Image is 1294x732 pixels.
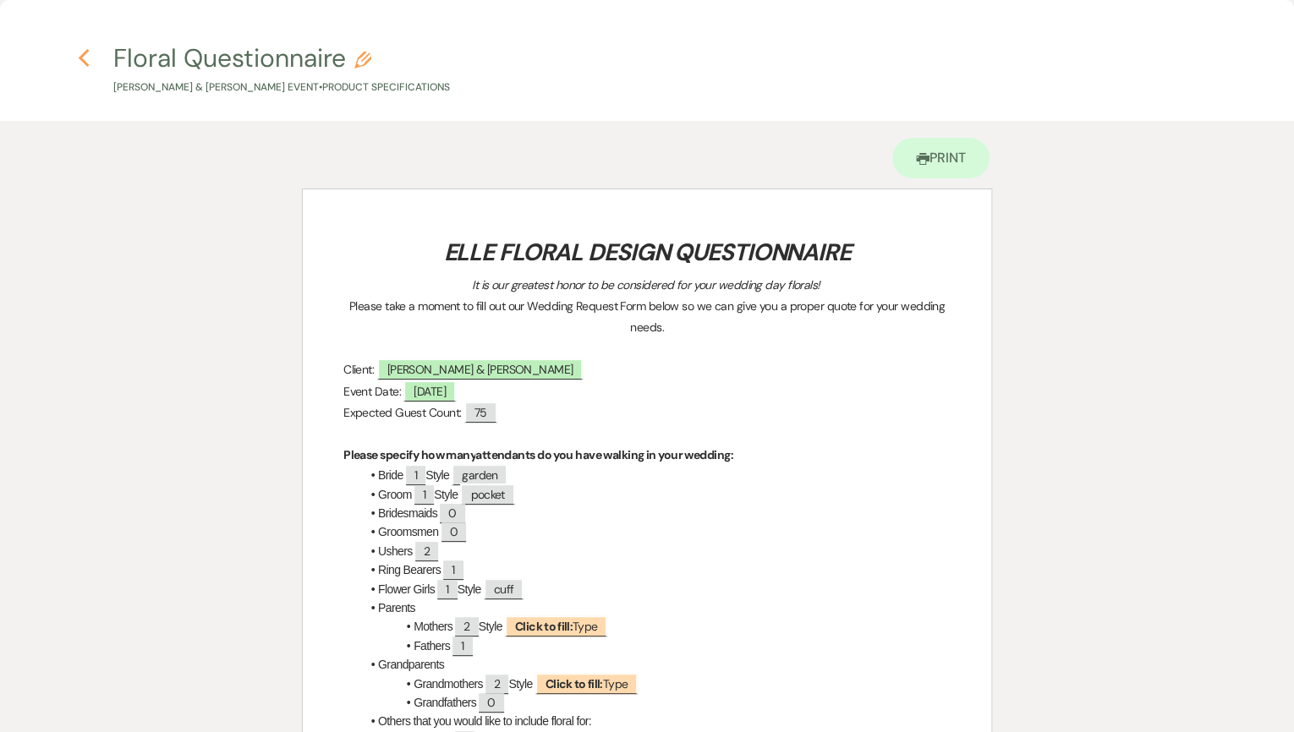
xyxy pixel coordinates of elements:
li: Bridesmaids [360,504,951,522]
b: Click to fill: [546,676,603,691]
p: [PERSON_NAME] & [PERSON_NAME] Event • Product Specifications [113,79,450,96]
span: 75 [464,402,497,423]
span: 1 [443,560,463,580]
b: Click to fill: [515,619,573,634]
li: Groom Style [360,485,951,504]
li: Others that you would like to include floral for: [360,712,951,730]
span: 0 [441,522,466,542]
span: 0 [440,504,464,523]
a: Print [892,138,990,178]
p: Expected Guest Count: [343,402,951,423]
li: Bride Style [360,466,951,484]
span: [DATE] [403,380,456,402]
span: garden [452,464,507,485]
em: ELLE FLORAL DESIGN QUESTIONNAIRE [443,237,850,268]
span: 1 [452,636,472,656]
em: It is our greatest honor to be considered for your wedding day florals! [472,277,819,292]
li: Parents [360,598,951,617]
li: Groomsmen [360,522,951,541]
li: Grandfathers [360,693,951,712]
p: Please take a moment to fill out our Wedding Request Form below so we can give you a proper quote... [343,296,951,338]
span: 1 [406,466,425,485]
span: 2 [455,617,478,636]
span: [PERSON_NAME] & [PERSON_NAME] [377,358,584,380]
button: Floral Questionnaire[PERSON_NAME] & [PERSON_NAME] Event•Product Specifications [113,46,450,96]
strong: Please specify how many [343,447,475,462]
strong: : [730,447,732,462]
li: Ring Bearers [360,560,951,579]
span: 2 [415,542,438,561]
span: Type [505,615,608,636]
span: Type [535,673,639,694]
span: 0 [479,693,503,713]
span: pocket [460,483,514,505]
p: Event Date: [343,381,951,402]
li: Fathers [360,636,951,655]
span: 1 [414,485,434,505]
li: Grandparents [360,655,951,674]
p: Client: [343,359,951,380]
span: 2 [485,675,508,694]
li: Grandmothers Style [360,675,951,693]
strong: attendants do you have walking in your wedding [475,447,730,462]
li: Flower Girls Style [360,580,951,598]
span: 1 [437,580,457,599]
li: Ushers [360,542,951,560]
li: Mothers Style [360,617,951,636]
span: cuff [484,578,524,599]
